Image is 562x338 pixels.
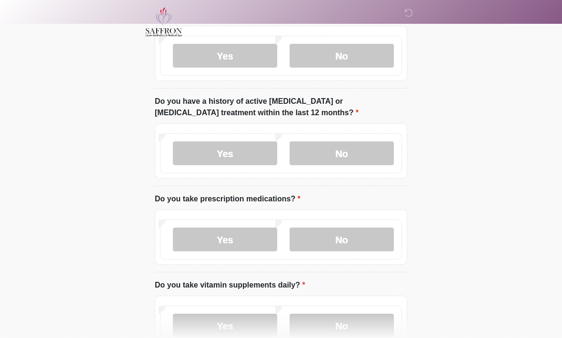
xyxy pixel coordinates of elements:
[155,96,407,119] label: Do you have a history of active [MEDICAL_DATA] or [MEDICAL_DATA] treatment within the last 12 mon...
[173,314,277,338] label: Yes
[155,193,301,205] label: Do you take prescription medications?
[173,141,277,165] label: Yes
[290,228,394,251] label: No
[290,141,394,165] label: No
[290,314,394,338] label: No
[145,7,182,37] img: Saffron Laser Aesthetics and Medical Spa Logo
[290,44,394,68] label: No
[173,44,277,68] label: Yes
[173,228,277,251] label: Yes
[155,279,305,291] label: Do you take vitamin supplements daily?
